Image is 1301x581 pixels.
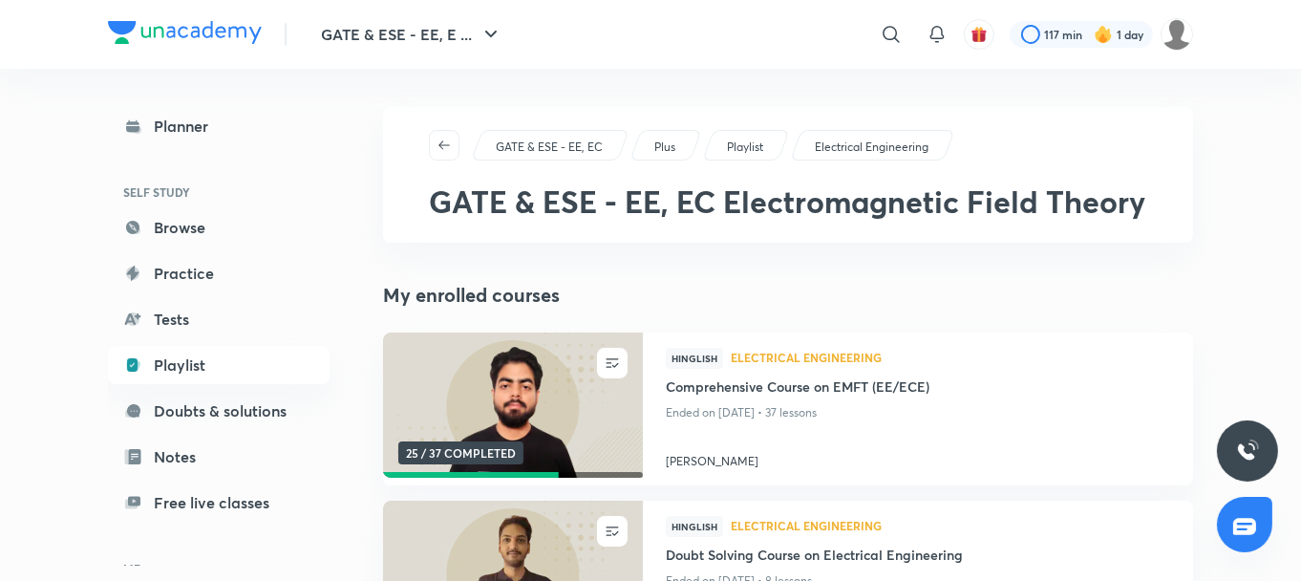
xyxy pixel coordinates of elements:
[731,352,1170,363] span: Electrical Engineering
[108,107,330,145] a: Planner
[666,445,1170,470] a: [PERSON_NAME]
[108,484,330,522] a: Free live classes
[1094,25,1113,44] img: streak
[108,176,330,208] h6: SELF STUDY
[383,333,643,485] a: new-thumbnail25 / 37 COMPLETED
[731,520,1170,531] span: Electrical Engineering
[1236,440,1259,463] img: ttu
[666,516,723,537] span: Hinglish
[731,520,1170,533] a: Electrical Engineering
[666,348,723,369] span: Hinglish
[812,139,932,156] a: Electrical Engineering
[309,15,514,54] button: GATE & ESE - EE, E ...
[108,208,330,247] a: Browse
[380,332,645,480] img: new-thumbnail
[493,139,607,156] a: GATE & ESE - EE, EC
[731,352,1170,365] a: Electrical Engineering
[654,139,675,156] p: Plus
[496,139,603,156] p: GATE & ESE - EE, EC
[666,377,1170,400] a: Comprehensive Course on EMFT (EE/ECE)
[429,181,1145,222] span: GATE & ESE - EE, EC Electromagnetic Field Theory
[383,281,1193,310] h4: My enrolled courses
[666,400,1170,425] p: Ended on [DATE] • 37 lessons
[964,19,994,50] button: avatar
[1161,18,1193,51] img: Divyanshu
[108,346,330,384] a: Playlist
[108,254,330,292] a: Practice
[108,21,262,49] a: Company Logo
[651,139,679,156] a: Plus
[108,300,330,338] a: Tests
[724,139,767,156] a: Playlist
[398,441,523,464] span: 25 / 37 COMPLETED
[727,139,763,156] p: Playlist
[666,545,1170,569] a: Doubt Solving Course on Electrical Engineering
[108,438,330,476] a: Notes
[970,26,988,43] img: avatar
[108,21,262,44] img: Company Logo
[108,392,330,430] a: Doubts & solutions
[815,139,928,156] p: Electrical Engineering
